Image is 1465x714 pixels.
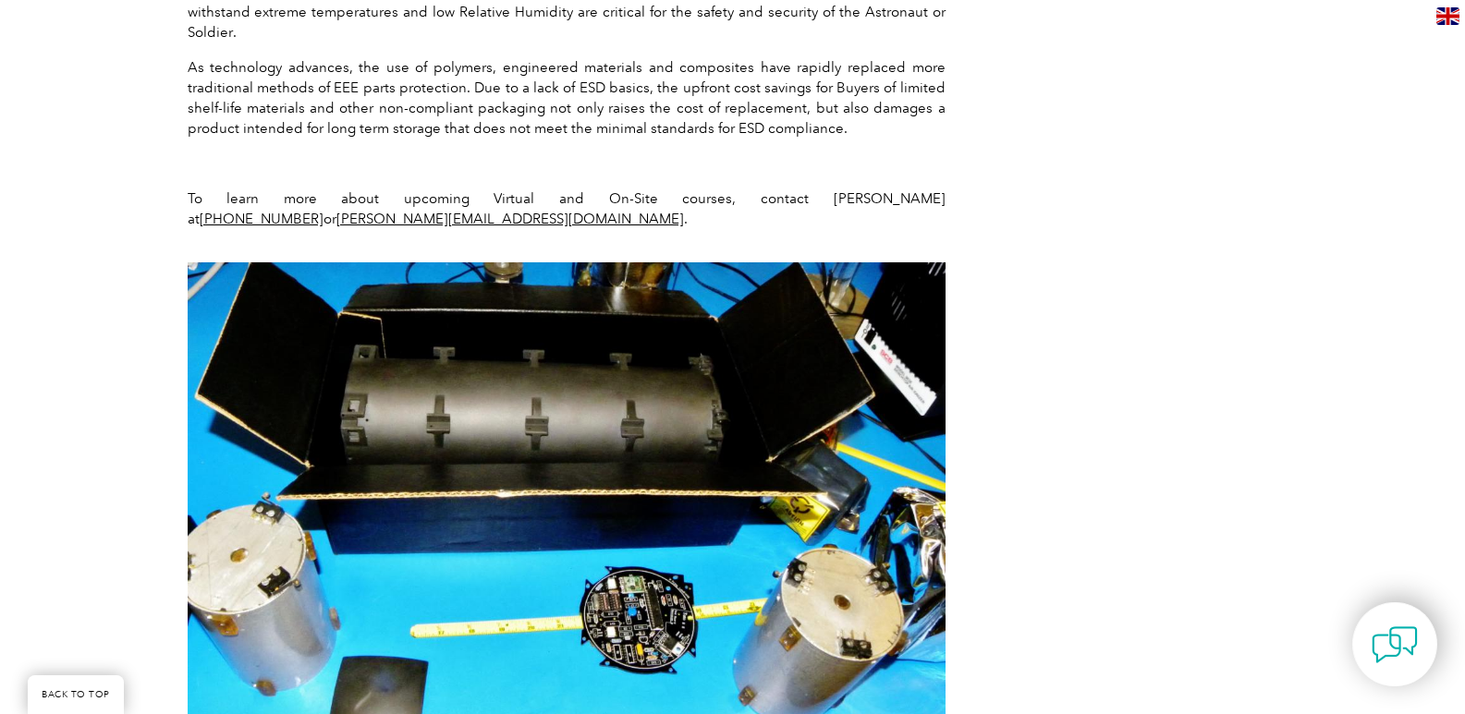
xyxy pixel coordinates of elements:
[200,211,324,227] a: [PHONE_NUMBER]
[188,188,946,229] p: To learn more about upcoming Virtual and On-Site courses, contact [PERSON_NAME] at or .
[1436,7,1459,25] img: en
[28,675,124,714] a: BACK TO TOP
[1372,622,1418,668] img: contact-chat.png
[188,57,946,139] p: As technology advances, the use of polymers, engineered materials and composites have rapidly rep...
[336,211,684,227] a: [PERSON_NAME][EMAIL_ADDRESS][DOMAIN_NAME]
